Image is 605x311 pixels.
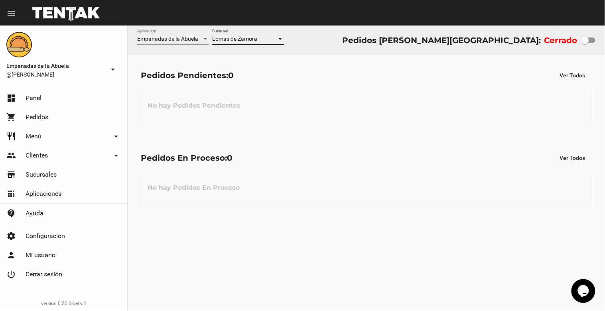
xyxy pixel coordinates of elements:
mat-icon: contact_support [6,209,16,218]
mat-icon: arrow_drop_down [108,65,118,74]
mat-icon: settings [6,231,16,241]
span: Empanadas de la Abuela [6,61,105,71]
mat-icon: arrow_drop_down [111,132,121,141]
h3: No hay Pedidos Pendientes [141,94,247,118]
span: Ayuda [26,209,43,217]
span: Sucursales [26,171,57,179]
mat-icon: person [6,250,16,260]
mat-icon: shopping_cart [6,112,16,122]
mat-icon: power_settings_new [6,270,16,279]
button: Ver Todos [554,151,592,165]
span: Empanadas de la Abuela [137,35,198,42]
div: Pedidos Pendientes: [141,69,234,82]
span: Pedidos [26,113,48,121]
mat-icon: dashboard [6,93,16,103]
div: Pedidos En Proceso: [141,152,233,164]
span: Clientes [26,152,48,159]
span: Panel [26,94,41,102]
span: 0 [227,153,233,163]
mat-icon: menu [6,8,16,18]
mat-icon: apps [6,189,16,199]
div: version 0.20.0-beta.4 [6,299,121,307]
span: Cerrar sesión [26,270,62,278]
span: Ver Todos [560,155,585,161]
span: Menú [26,132,41,140]
label: Cerrado [544,34,577,47]
h3: No hay Pedidos En Proceso [141,176,246,200]
mat-icon: people [6,151,16,160]
span: Aplicaciones [26,190,61,198]
span: Configuración [26,232,65,240]
mat-icon: restaurant [6,132,16,141]
span: Ver Todos [560,72,585,79]
span: Mi usuario [26,251,55,259]
div: Pedidos [PERSON_NAME][GEOGRAPHIC_DATA]: [342,34,541,47]
span: 0 [228,71,234,80]
mat-icon: store [6,170,16,179]
mat-icon: arrow_drop_down [111,151,121,160]
span: Lomas de Zamora [212,35,257,42]
span: @[PERSON_NAME] [6,71,105,79]
img: f0136945-ed32-4f7c-91e3-a375bc4bb2c5.png [6,32,32,57]
iframe: chat widget [571,279,597,303]
button: Ver Todos [554,68,592,83]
